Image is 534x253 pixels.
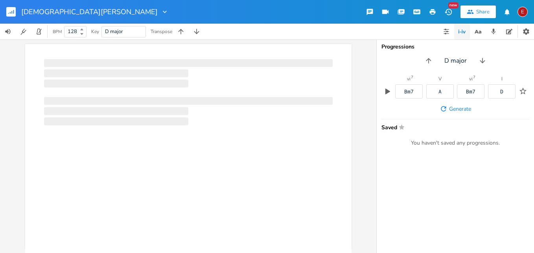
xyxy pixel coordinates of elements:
[381,44,529,50] div: Progressions
[476,8,490,15] div: Share
[381,140,529,147] div: You haven't saved any progressions.
[517,3,528,21] button: E
[53,30,62,34] div: BPM
[21,8,158,15] span: [DEMOGRAPHIC_DATA][PERSON_NAME]
[473,75,475,79] sup: 7
[91,29,99,34] div: Key
[438,76,442,81] div: V
[436,102,474,116] button: Generate
[440,5,456,19] button: New
[469,76,473,81] div: vi
[460,6,496,18] button: Share
[407,76,411,81] div: vi
[517,7,528,17] div: ECMcCready
[444,56,467,65] span: D major
[500,89,503,94] div: D
[105,28,123,35] span: D major
[381,124,525,130] span: Saved
[151,29,172,34] div: Transpose
[466,89,475,94] div: Bm7
[448,2,459,8] div: New
[501,76,503,81] div: I
[404,89,414,94] div: Bm7
[438,89,442,94] div: A
[411,75,413,79] sup: 7
[449,105,471,113] span: Generate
